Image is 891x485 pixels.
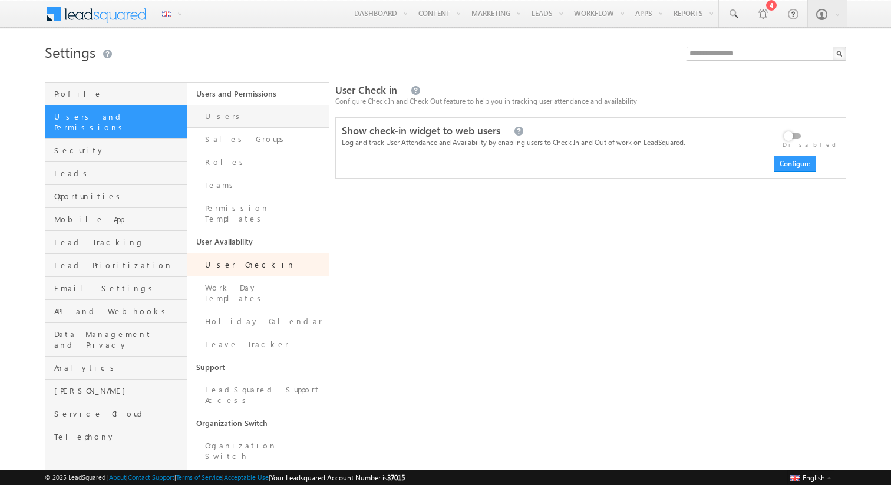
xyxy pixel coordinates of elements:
a: Email Settings [45,277,187,300]
a: Sales Groups [187,128,329,151]
a: Organization Switch [187,434,329,468]
span: [PERSON_NAME] [54,385,184,396]
a: Mobile App [45,208,187,231]
div: Log and track User Attendance and Availability by enabling users to Check In and Out of work on L... [342,137,754,148]
a: Opportunities [45,185,187,208]
span: Email Settings [54,283,184,293]
span: Opportunities [54,191,184,202]
a: Service Cloud [45,402,187,425]
span: Your Leadsquared Account Number is [270,473,405,482]
span: Show check-in widget to web users [342,124,500,138]
a: Organization Switch [187,412,329,434]
span: Lead Tracking [54,237,184,248]
span: © 2025 LeadSquared | | | | | [45,472,405,483]
span: API and Webhooks [54,306,184,316]
a: LeadSquared Support Access [187,378,329,412]
a: [PERSON_NAME] [45,380,187,402]
span: Analytics [54,362,184,373]
a: Lead Prioritization [45,254,187,277]
a: Leads [45,162,187,185]
a: Permission Templates [187,197,329,230]
a: Analytics [45,357,187,380]
span: Service Cloud [54,408,184,419]
a: Acceptable Use [224,473,269,481]
button: English [787,470,834,484]
span: Telephony [54,431,184,442]
a: Teams [187,174,329,197]
a: Users and Permissions [187,83,329,105]
span: Mobile App [54,214,184,225]
a: User Check-in [187,253,329,276]
a: Terms of Service [176,473,222,481]
a: Leave Tracker [187,333,329,356]
span: Data Management and Privacy [54,329,184,350]
a: Users [187,105,329,128]
a: Support [187,356,329,378]
span: Profile [54,88,184,99]
a: Holiday Calendar [187,310,329,333]
a: Contact Support [128,473,174,481]
a: Data Management and Privacy [45,323,187,357]
span: Security [54,145,184,156]
a: Telephony [45,425,187,448]
a: Roles [187,151,329,174]
a: User Availability [187,230,329,253]
div: Configure Check In and Check Out feature to help you in tracking user attendance and availability [335,96,846,107]
a: Lead Tracking [45,231,187,254]
a: Users and Permissions [45,105,187,139]
a: API and Webhooks [45,300,187,323]
span: Users and Permissions [54,111,184,133]
a: Work Day Templates [187,276,329,310]
button: Configure [774,156,816,172]
a: Security [45,139,187,162]
span: 37015 [387,473,405,482]
span: Lead Prioritization [54,260,184,270]
span: Settings [45,42,95,61]
a: About [109,473,126,481]
span: User Check-in [335,83,397,97]
a: Profile [45,83,187,105]
span: English [803,473,825,482]
span: Leads [54,168,184,179]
